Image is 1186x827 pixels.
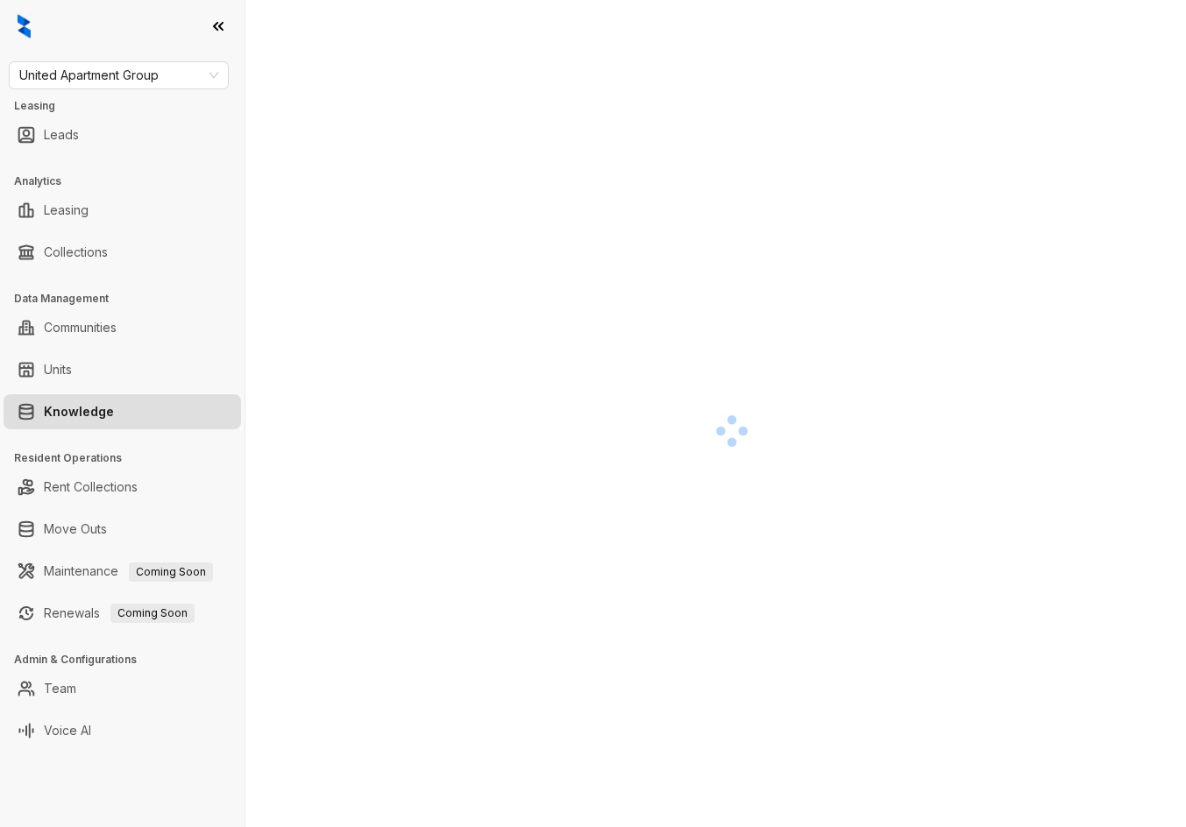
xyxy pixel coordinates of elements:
h3: Analytics [14,173,245,189]
a: Team [44,671,76,706]
li: Maintenance [4,554,241,589]
a: RenewalsComing Soon [44,596,195,631]
a: Rent Collections [44,470,138,505]
a: Collections [44,235,108,270]
li: Move Outs [4,512,241,547]
img: logo [18,14,31,39]
li: Knowledge [4,394,241,429]
li: Collections [4,235,241,270]
li: Leads [4,117,241,152]
li: Units [4,352,241,387]
a: Leads [44,117,79,152]
a: Voice AI [44,713,91,748]
span: United Apartment Group [19,62,218,88]
li: Renewals [4,596,241,631]
h3: Resident Operations [14,450,245,466]
a: Units [44,352,72,387]
a: Knowledge [44,394,114,429]
li: Voice AI [4,713,241,748]
span: Coming Soon [110,604,195,623]
h3: Admin & Configurations [14,652,245,668]
a: Move Outs [44,512,107,547]
span: Coming Soon [129,562,213,582]
li: Rent Collections [4,470,241,505]
a: Communities [44,310,117,345]
li: Communities [4,310,241,345]
h3: Leasing [14,98,245,114]
li: Team [4,671,241,706]
h3: Data Management [14,291,245,307]
a: Leasing [44,193,89,228]
li: Leasing [4,193,241,228]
